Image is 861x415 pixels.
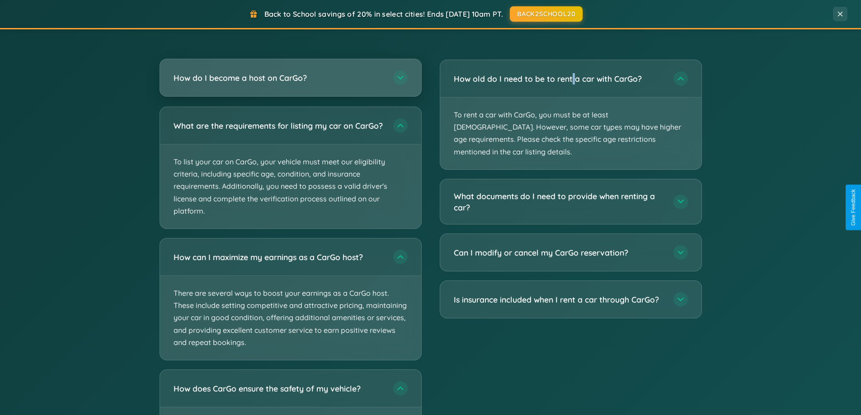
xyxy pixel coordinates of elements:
[454,191,664,213] h3: What documents do I need to provide when renting a car?
[264,9,503,19] span: Back to School savings of 20% in select cities! Ends [DATE] 10am PT.
[454,73,664,84] h3: How old do I need to be to rent a car with CarGo?
[850,189,856,226] div: Give Feedback
[174,120,384,131] h3: What are the requirements for listing my car on CarGo?
[440,98,701,169] p: To rent a car with CarGo, you must be at least [DEMOGRAPHIC_DATA]. However, some car types may ha...
[160,145,421,228] p: To list your car on CarGo, your vehicle must meet our eligibility criteria, including specific ag...
[160,276,421,360] p: There are several ways to boost your earnings as a CarGo host. These include setting competitive ...
[454,247,664,258] h3: Can I modify or cancel my CarGo reservation?
[454,294,664,305] h3: Is insurance included when I rent a car through CarGo?
[174,252,384,263] h3: How can I maximize my earnings as a CarGo host?
[174,383,384,394] h3: How does CarGo ensure the safety of my vehicle?
[174,72,384,84] h3: How do I become a host on CarGo?
[510,6,583,22] button: BACK2SCHOOL20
